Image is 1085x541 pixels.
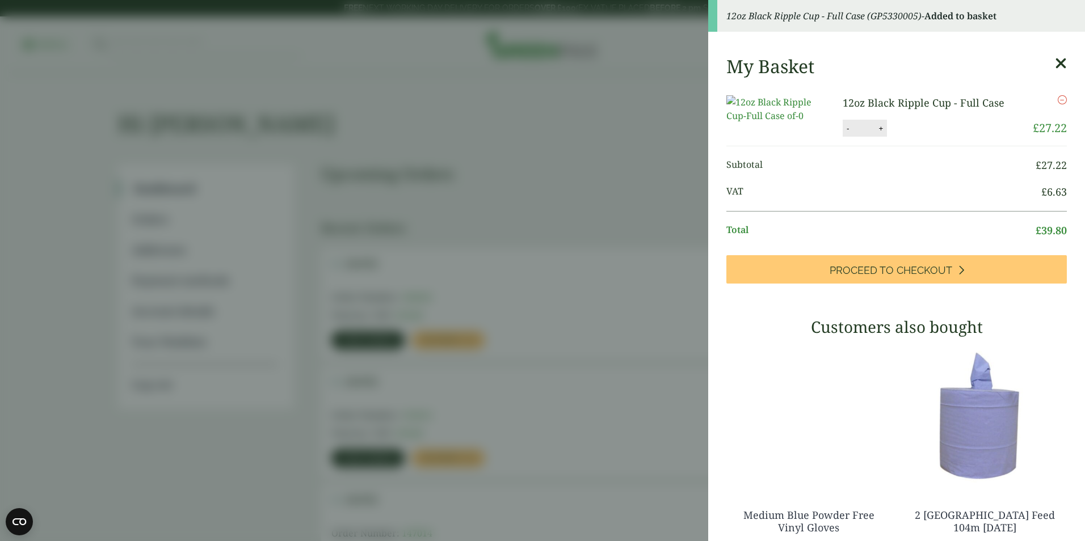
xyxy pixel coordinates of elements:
button: - [843,124,852,133]
bdi: 27.22 [1036,158,1067,172]
img: 12oz Black Ripple Cup-Full Case of-0 [726,95,829,122]
bdi: 27.22 [1033,120,1067,136]
span: £ [1036,158,1041,172]
span: £ [1036,223,1041,237]
strong: Added to basket [924,10,996,22]
a: Proceed to Checkout [726,255,1067,284]
span: VAT [726,184,1041,200]
span: £ [1041,185,1047,198]
a: 12oz Black Ripple Cup - Full Case [843,96,1004,109]
img: 3630017-2-Ply-Blue-Centre-Feed-104m [902,345,1067,487]
span: Subtotal [726,158,1036,173]
h2: My Basket [726,56,814,77]
em: 12oz Black Ripple Cup - Full Case (GP5330005) [726,10,922,22]
a: 2 [GEOGRAPHIC_DATA] Feed 104m [DATE] [915,508,1055,534]
button: Open CMP widget [6,508,33,535]
span: £ [1033,120,1039,136]
span: Proceed to Checkout [830,264,952,277]
bdi: 39.80 [1036,223,1067,237]
button: + [875,124,886,133]
a: Medium Blue Powder Free Vinyl Gloves [743,508,874,534]
span: Total [726,223,1036,238]
a: Remove this item [1058,95,1067,104]
h3: Customers also bought [726,318,1067,337]
bdi: 6.63 [1041,185,1067,198]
